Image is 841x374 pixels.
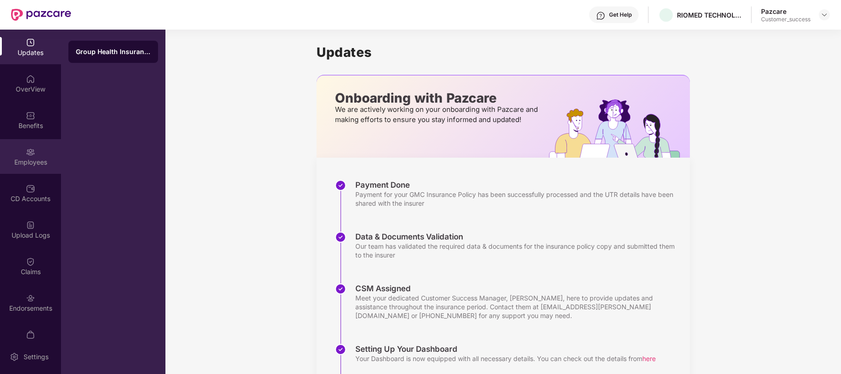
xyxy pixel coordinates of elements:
[26,147,35,157] img: svg+xml;base64,PHN2ZyBpZD0iRW1wbG95ZWVzIiB4bWxucz0iaHR0cDovL3d3dy53My5vcmcvMjAwMC9zdmciIHdpZHRoPS...
[26,184,35,193] img: svg+xml;base64,PHN2ZyBpZD0iQ0RfQWNjb3VudHMiIGRhdGEtbmFtZT0iQ0QgQWNjb3VudHMiIHhtbG5zPSJodHRwOi8vd3...
[355,283,681,294] div: CSM Assigned
[21,352,51,362] div: Settings
[355,180,681,190] div: Payment Done
[335,180,346,191] img: svg+xml;base64,PHN2ZyBpZD0iU3RlcC1Eb25lLTMyeDMyIiB4bWxucz0iaHR0cDovL3d3dy53My5vcmcvMjAwMC9zdmciIH...
[11,9,71,21] img: New Pazcare Logo
[355,190,681,208] div: Payment for your GMC Insurance Policy has been successfully processed and the UTR details have be...
[355,354,656,363] div: Your Dashboard is now equipped with all necessary details. You can check out the details from
[10,352,19,362] img: svg+xml;base64,PHN2ZyBpZD0iU2V0dGluZy0yMHgyMCIgeG1sbnM9Imh0dHA6Ly93d3cudzMub3JnLzIwMDAvc3ZnIiB3aW...
[642,355,656,362] span: here
[26,38,35,47] img: svg+xml;base64,PHN2ZyBpZD0iVXBkYXRlZCIgeG1sbnM9Imh0dHA6Ly93d3cudzMub3JnLzIwMDAvc3ZnIiB3aWR0aD0iMj...
[76,47,151,56] div: Group Health Insurance
[26,111,35,120] img: svg+xml;base64,PHN2ZyBpZD0iQmVuZWZpdHMiIHhtbG5zPSJodHRwOi8vd3d3LnczLm9yZy8yMDAwL3N2ZyIgd2lkdGg9Ij...
[335,344,346,355] img: svg+xml;base64,PHN2ZyBpZD0iU3RlcC1Eb25lLTMyeDMyIiB4bWxucz0iaHR0cDovL3d3dy53My5vcmcvMjAwMC9zdmciIH...
[335,283,346,294] img: svg+xml;base64,PHN2ZyBpZD0iU3RlcC1Eb25lLTMyeDMyIiB4bWxucz0iaHR0cDovL3d3dy53My5vcmcvMjAwMC9zdmciIH...
[26,330,35,339] img: svg+xml;base64,PHN2ZyBpZD0iTXlfT3JkZXJzIiBkYXRhLW5hbWU9Ik15IE9yZGVycyIgeG1sbnM9Imh0dHA6Ly93d3cudz...
[761,7,811,16] div: Pazcare
[335,94,541,102] p: Onboarding with Pazcare
[26,221,35,230] img: svg+xml;base64,PHN2ZyBpZD0iVXBsb2FkX0xvZ3MiIGRhdGEtbmFtZT0iVXBsb2FkIExvZ3MiIHhtbG5zPSJodHRwOi8vd3...
[355,232,681,242] div: Data & Documents Validation
[549,99,690,158] img: hrOnboarding
[821,11,828,18] img: svg+xml;base64,PHN2ZyBpZD0iRHJvcGRvd24tMzJ4MzIiIHhtbG5zPSJodHRwOi8vd3d3LnczLm9yZy8yMDAwL3N2ZyIgd2...
[26,74,35,84] img: svg+xml;base64,PHN2ZyBpZD0iSG9tZSIgeG1sbnM9Imh0dHA6Ly93d3cudzMub3JnLzIwMDAvc3ZnIiB3aWR0aD0iMjAiIG...
[335,104,541,125] p: We are actively working on your onboarding with Pazcare and making efforts to ensure you stay inf...
[335,232,346,243] img: svg+xml;base64,PHN2ZyBpZD0iU3RlcC1Eb25lLTMyeDMyIiB4bWxucz0iaHR0cDovL3d3dy53My5vcmcvMjAwMC9zdmciIH...
[317,44,690,60] h1: Updates
[355,344,656,354] div: Setting Up Your Dashboard
[26,294,35,303] img: svg+xml;base64,PHN2ZyBpZD0iRW5kb3JzZW1lbnRzIiB4bWxucz0iaHR0cDovL3d3dy53My5vcmcvMjAwMC9zdmciIHdpZH...
[609,11,632,18] div: Get Help
[596,11,605,20] img: svg+xml;base64,PHN2ZyBpZD0iSGVscC0zMngzMiIgeG1sbnM9Imh0dHA6Ly93d3cudzMub3JnLzIwMDAvc3ZnIiB3aWR0aD...
[355,242,681,259] div: Our team has validated the required data & documents for the insurance policy copy and submitted ...
[355,294,681,320] div: Meet your dedicated Customer Success Manager, [PERSON_NAME], here to provide updates and assistan...
[26,257,35,266] img: svg+xml;base64,PHN2ZyBpZD0iQ2xhaW0iIHhtbG5zPSJodHRwOi8vd3d3LnczLm9yZy8yMDAwL3N2ZyIgd2lkdGg9IjIwIi...
[761,16,811,23] div: Customer_success
[677,11,742,19] div: RIOMED TECHNOLOGIES INDIA PRIVATE LIMITED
